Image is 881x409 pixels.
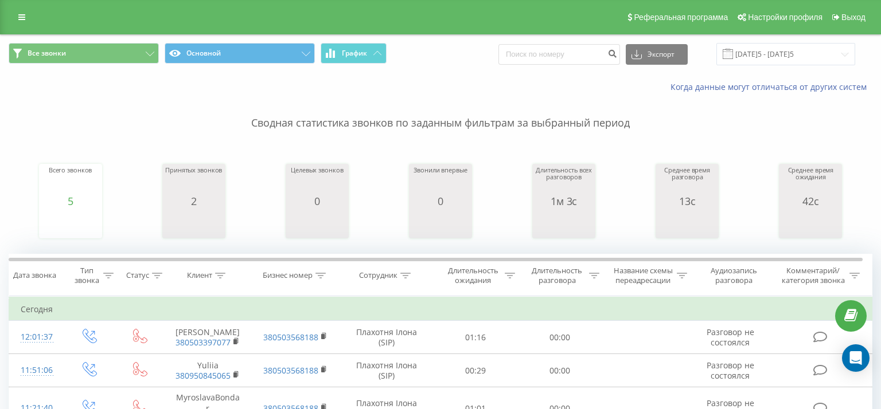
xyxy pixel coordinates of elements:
[339,354,434,387] td: Плахотня Ілона (SIP)
[434,354,518,387] td: 00:29
[164,354,252,387] td: Yuliia
[187,271,212,281] div: Клиент
[535,167,592,195] div: Длительность всех разговоров
[164,321,252,354] td: [PERSON_NAME]
[414,195,467,207] div: 0
[626,44,688,65] button: Экспорт
[263,271,313,281] div: Бизнес номер
[165,195,222,207] div: 2
[126,271,149,281] div: Статус
[707,360,754,381] span: Разговор не состоялся
[21,359,52,382] div: 11:51:06
[339,321,434,354] td: Плахотня Ілона (SIP)
[528,266,586,285] div: Длительность разговора
[779,266,847,285] div: Комментарий/категория звонка
[291,195,343,207] div: 0
[414,167,467,195] div: Звонили впервые
[518,354,602,387] td: 00:00
[359,271,397,281] div: Сотрудник
[165,167,222,195] div: Принятых звонков
[434,321,518,354] td: 01:16
[707,327,754,348] span: Разговор не состоялся
[291,167,343,195] div: Целевых звонков
[498,44,620,65] input: Поиск по номеру
[49,167,92,195] div: Всего звонков
[28,49,66,58] span: Все звонки
[518,321,602,354] td: 00:00
[9,43,159,64] button: Все звонки
[9,93,872,131] p: Сводная статистика звонков по заданным фильтрам за выбранный период
[658,195,716,207] div: 13с
[165,43,315,64] button: Основной
[842,344,870,372] div: Open Intercom Messenger
[342,49,367,57] span: График
[263,332,318,343] a: 380503568188
[782,195,839,207] div: 42с
[263,365,318,376] a: 380503568188
[613,266,674,285] div: Название схемы переадресации
[841,13,866,22] span: Выход
[73,266,100,285] div: Тип звонка
[444,266,502,285] div: Длительность ожидания
[535,195,592,207] div: 1м 3с
[176,337,231,348] a: 380503397077
[782,167,839,195] div: Среднее время ожидания
[9,298,872,321] td: Сегодня
[634,13,728,22] span: Реферальная программа
[49,195,92,207] div: 5
[700,266,768,285] div: Аудиозапись разговора
[21,326,52,348] div: 12:01:37
[176,370,231,381] a: 380950845065
[321,43,387,64] button: График
[658,167,716,195] div: Среднее время разговора
[671,81,872,92] a: Когда данные могут отличаться от других систем
[748,13,822,22] span: Настройки профиля
[13,271,56,281] div: Дата звонка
